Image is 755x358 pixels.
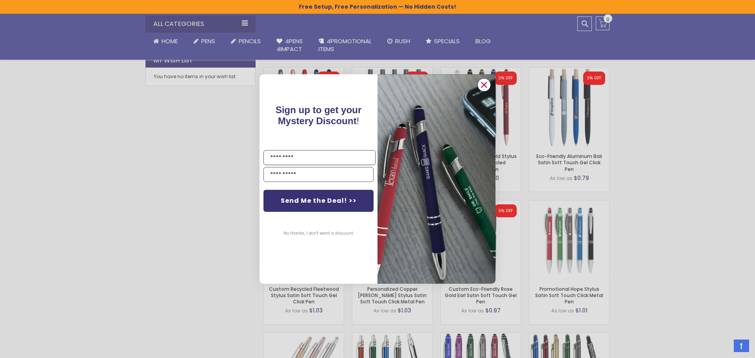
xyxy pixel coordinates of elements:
[280,224,358,243] button: No thanks, I don't want a discount.
[276,105,362,126] span: !
[276,105,362,126] span: Sign up to get your Mystery Discount
[377,74,495,284] img: pop-up-image
[477,78,491,92] button: Close dialog
[263,190,374,212] button: Send Me the Deal! >>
